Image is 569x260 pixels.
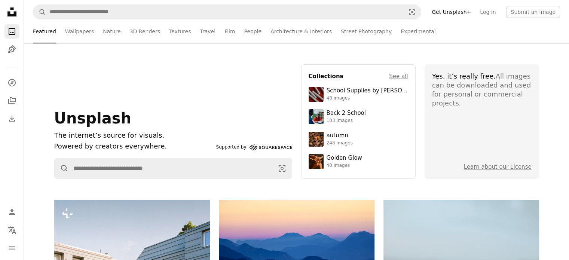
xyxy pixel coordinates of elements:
a: Wallpapers [65,19,94,43]
button: Menu [4,241,19,256]
img: premium_photo-1754759085924-d6c35cb5b7a4 [309,154,324,169]
div: Golden Glow [327,155,362,162]
div: Back 2 School [327,110,366,117]
span: Unsplash [54,110,131,127]
a: Film [224,19,235,43]
a: Experimental [401,19,435,43]
a: Explore [4,75,19,90]
a: School Supplies by [PERSON_NAME]48 images [309,87,408,102]
p: Powered by creators everywhere. [54,141,213,152]
a: People [244,19,262,43]
a: Architecture & Interiors [270,19,332,43]
img: photo-1637983927634-619de4ccecac [309,132,324,147]
a: autumn248 images [309,132,408,147]
a: Get Unsplash+ [427,6,475,18]
a: Photos [4,24,19,39]
form: Find visuals sitewide [54,158,292,179]
form: Find visuals sitewide [33,4,421,19]
div: School Supplies by [PERSON_NAME] [327,87,408,95]
a: Home — Unsplash [4,4,19,21]
a: Log in [475,6,500,18]
img: premium_photo-1683135218355-6d72011bf303 [309,109,324,124]
div: 48 images [327,95,408,101]
div: 248 images [327,140,353,146]
a: Textures [169,19,191,43]
a: Golden Glow40 images [309,154,408,169]
button: Visual search [403,5,421,19]
span: Yes, it’s really free. [432,72,496,80]
div: 103 images [327,118,366,124]
div: 40 images [327,163,362,169]
a: See all [389,72,408,81]
a: Learn about our License [464,163,532,170]
div: All images can be downloaded and used for personal or commercial projects. [432,72,532,108]
a: Illustrations [4,42,19,57]
a: Log in / Sign up [4,205,19,220]
button: Language [4,223,19,238]
a: Supported by [216,143,292,152]
div: autumn [327,132,353,140]
a: Nature [103,19,120,43]
button: Submit an image [506,6,560,18]
button: Visual search [272,158,292,178]
img: premium_photo-1715107534993-67196b65cde7 [309,87,324,102]
button: Search Unsplash [33,5,46,19]
a: Layered blue mountains under a pastel sky [219,245,374,251]
h4: Collections [309,72,343,81]
button: Search Unsplash [55,158,69,178]
a: Street Photography [341,19,392,43]
a: Collections [4,93,19,108]
a: 3D Renders [130,19,160,43]
a: Download History [4,111,19,126]
a: Back 2 School103 images [309,109,408,124]
a: Travel [200,19,215,43]
h1: The internet’s source for visuals. [54,130,213,141]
